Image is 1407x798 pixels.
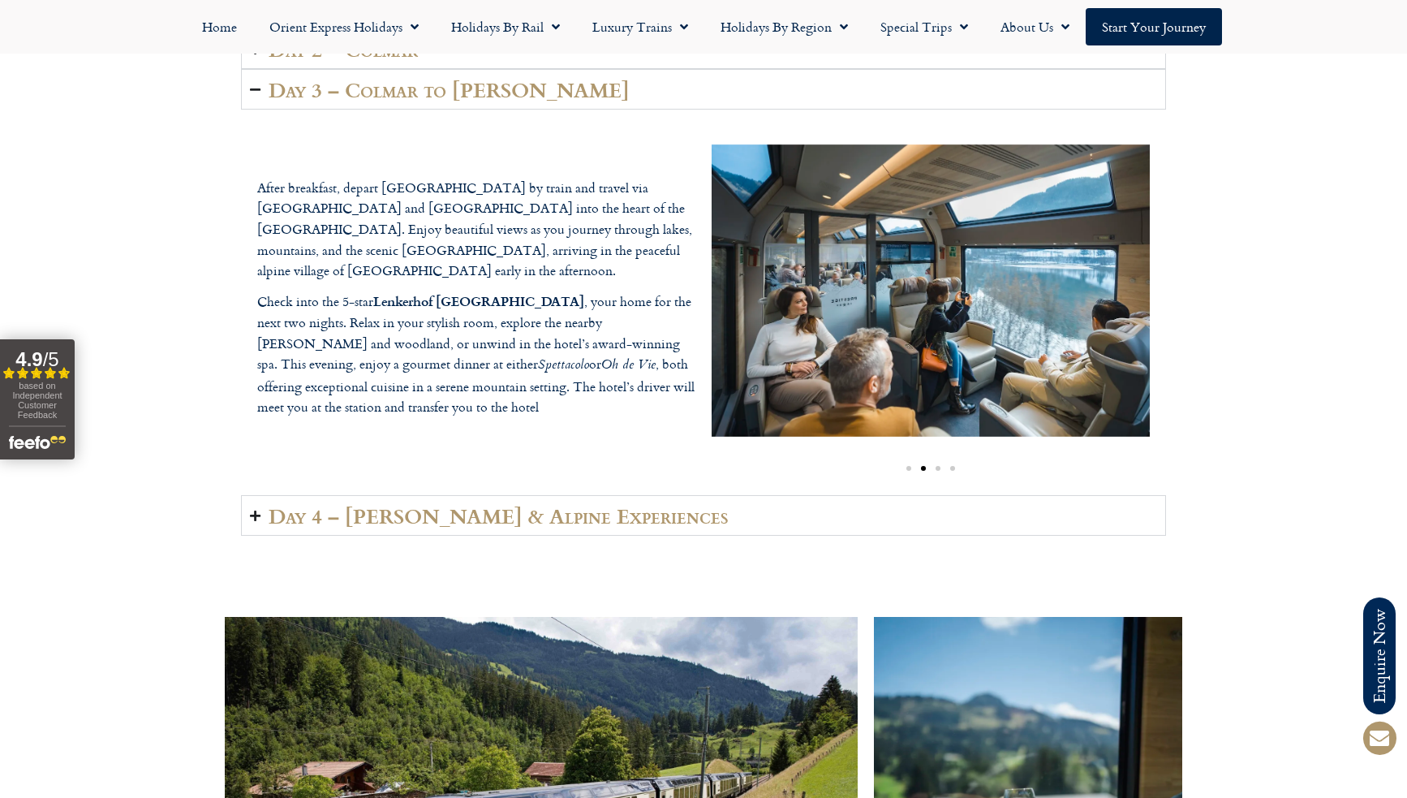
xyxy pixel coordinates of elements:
[906,466,911,471] span: Go to slide 1
[538,355,589,377] i: Spettacolo
[921,466,926,471] span: Go to slide 2
[712,145,1150,437] div: 2 / 4
[257,291,695,418] p: Check into the 5-star , your home for the next two nights. Relax in your stylish room, explore th...
[8,8,1399,45] nav: Menu
[712,126,1150,479] div: Image Carousel
[864,8,984,45] a: Special Trips
[950,466,955,471] span: Go to slide 4
[269,78,630,101] h2: Day 3 – Colmar to [PERSON_NAME]
[373,291,584,310] b: Lenkerhof [GEOGRAPHIC_DATA]
[704,8,864,45] a: Holidays by Region
[984,8,1086,45] a: About Us
[257,178,695,282] p: After breakfast, depart [GEOGRAPHIC_DATA] by train and travel via [GEOGRAPHIC_DATA] and [GEOGRAPH...
[435,8,576,45] a: Holidays by Rail
[253,8,435,45] a: Orient Express Holidays
[241,69,1166,110] summary: Day 3 – Colmar to [PERSON_NAME]
[269,37,418,60] h2: Day 2 – Colmar
[712,145,1150,437] img: GPX Interior Winter - 002
[576,8,704,45] a: Luxury Trains
[269,504,729,527] h2: Day 4 – [PERSON_NAME] & Alpine Experiences
[936,466,940,471] span: Go to slide 3
[601,355,656,377] i: Oh de Vie
[186,8,253,45] a: Home
[241,495,1166,536] summary: Day 4 – [PERSON_NAME] & Alpine Experiences
[1086,8,1222,45] a: Start your Journey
